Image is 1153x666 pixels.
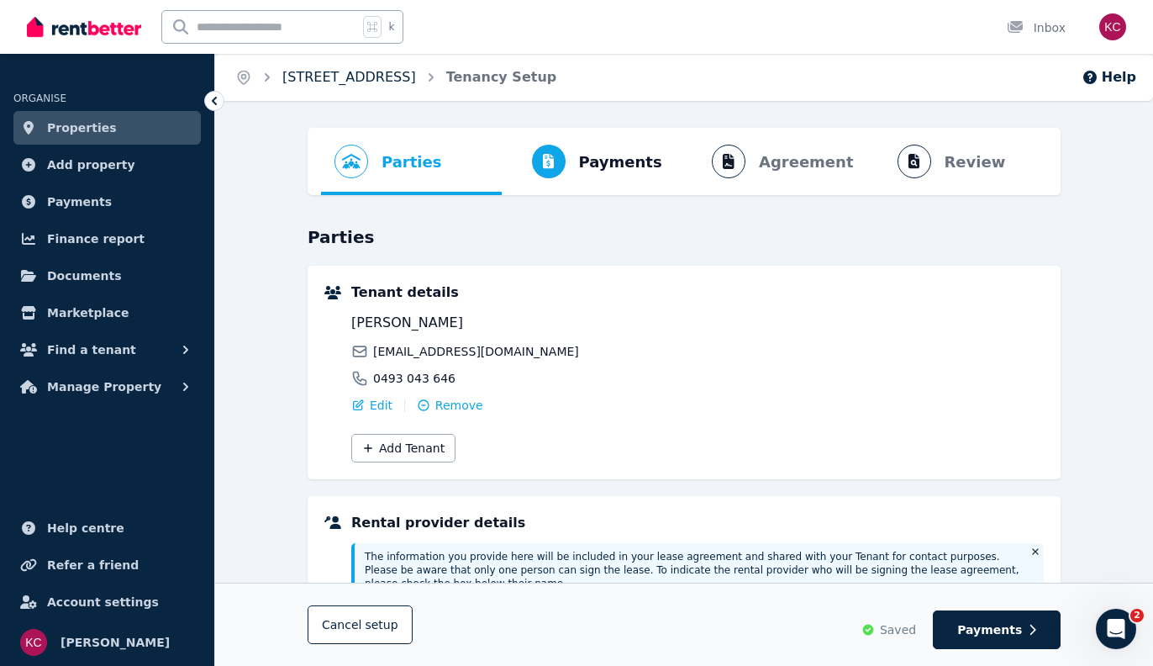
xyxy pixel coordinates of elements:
[365,550,1020,590] p: The information you provide here will be included in your lease agreement and shared with your Te...
[308,605,413,644] button: Cancelsetup
[47,118,117,138] span: Properties
[282,69,416,85] a: [STREET_ADDRESS]
[13,148,201,182] a: Add property
[47,377,161,397] span: Manage Property
[351,513,1044,533] h5: Rental provider details
[1082,67,1136,87] button: Help
[47,155,135,175] span: Add property
[13,548,201,582] a: Refer a friend
[880,621,916,638] span: Saved
[27,14,141,40] img: RentBetter
[382,151,441,174] span: Parties
[351,283,1044,303] h5: Tenant details
[417,397,483,414] button: Remove
[322,618,398,632] span: Cancel
[13,111,201,145] a: Properties
[13,296,201,330] a: Marketplace
[365,616,397,633] span: setup
[47,518,124,538] span: Help centre
[13,222,201,256] a: Finance report
[446,67,557,87] span: Tenancy Setup
[13,511,201,545] a: Help centre
[351,434,455,462] button: Add Tenant
[1096,609,1136,649] iframe: Intercom live chat
[13,370,201,404] button: Manage Property
[321,128,455,195] button: Parties
[47,192,112,212] span: Payments
[388,20,394,34] span: k
[351,397,392,414] button: Edit
[370,397,392,414] span: Edit
[435,397,483,414] span: Remove
[47,340,136,360] span: Find a tenant
[20,629,47,656] img: Kylie Cochrane
[373,343,579,360] span: [EMAIL_ADDRESS][DOMAIN_NAME]
[13,333,201,367] button: Find a tenant
[47,266,122,286] span: Documents
[308,128,1061,195] nav: Progress
[373,370,455,387] span: 0493 043 646
[13,185,201,219] a: Payments
[47,555,139,575] span: Refer a friend
[47,592,159,612] span: Account settings
[1130,609,1144,622] span: 2
[61,632,170,653] span: [PERSON_NAME]
[403,397,407,414] span: |
[308,225,1061,249] h3: Parties
[1007,19,1066,36] div: Inbox
[13,585,201,619] a: Account settings
[957,621,1022,638] span: Payments
[579,151,662,174] span: Payments
[351,313,692,333] span: [PERSON_NAME]
[502,128,676,195] button: Payments
[324,516,341,529] img: Rental providers
[215,54,576,101] nav: Breadcrumb
[933,610,1061,649] button: Payments
[47,303,129,323] span: Marketplace
[1099,13,1126,40] img: Kylie Cochrane
[13,92,66,104] span: ORGANISE
[47,229,145,249] span: Finance report
[13,259,201,293] a: Documents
